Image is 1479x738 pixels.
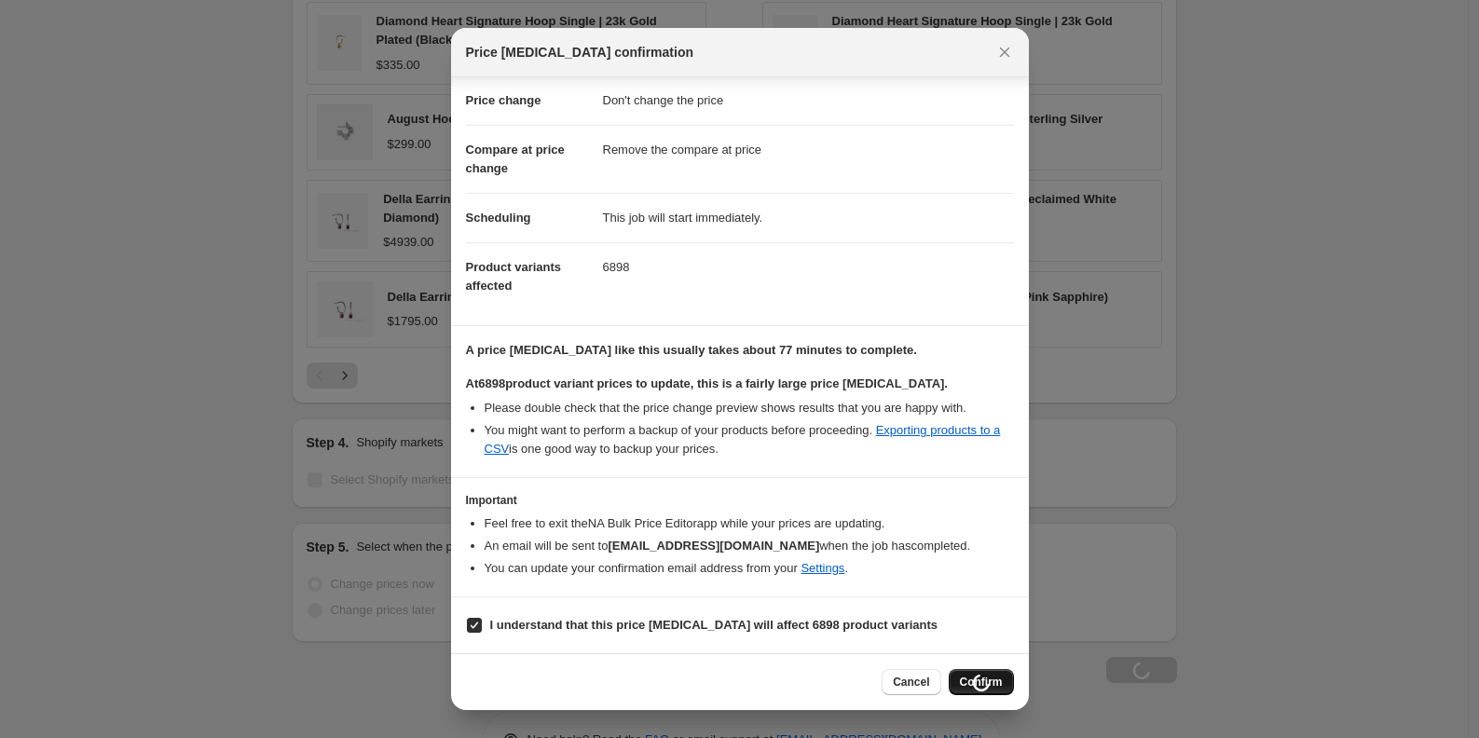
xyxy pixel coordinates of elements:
li: You might want to perform a backup of your products before proceeding. is one good way to backup ... [485,421,1014,458]
b: I understand that this price [MEDICAL_DATA] will affect 6898 product variants [490,618,938,632]
li: An email will be sent to when the job has completed . [485,537,1014,555]
dd: This job will start immediately. [603,193,1014,242]
span: Price change [466,93,541,107]
b: A price [MEDICAL_DATA] like this usually takes about 77 minutes to complete. [466,343,917,357]
span: Cancel [893,675,929,690]
a: Settings [801,561,844,575]
button: Cancel [882,669,940,695]
b: At 6898 product variant prices to update, this is a fairly large price [MEDICAL_DATA]. [466,376,948,390]
span: Compare at price change [466,143,565,175]
b: [EMAIL_ADDRESS][DOMAIN_NAME] [608,539,819,553]
span: Price [MEDICAL_DATA] confirmation [466,43,694,61]
dd: Remove the compare at price [603,125,1014,174]
button: Close [992,39,1018,65]
li: You can update your confirmation email address from your . [485,559,1014,578]
span: Scheduling [466,211,531,225]
li: Please double check that the price change preview shows results that you are happy with. [485,399,1014,417]
dd: 6898 [603,242,1014,292]
li: Feel free to exit the NA Bulk Price Editor app while your prices are updating. [485,514,1014,533]
dd: Don't change the price [603,76,1014,125]
h3: Important [466,493,1014,508]
span: Product variants affected [466,260,562,293]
